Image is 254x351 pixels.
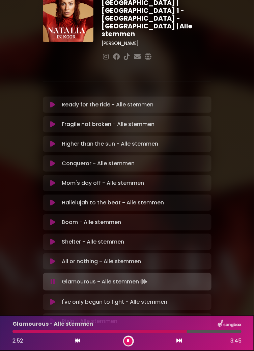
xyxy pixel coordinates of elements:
[62,159,135,168] p: Conqueror - Alle stemmen
[230,337,242,345] span: 3:45
[62,140,158,148] p: Higher than the sun - Alle stemmen
[62,120,154,128] p: Fragile not broken - Alle stemmen
[12,320,93,328] p: Glamourous - Alle stemmen
[102,41,211,46] h3: [PERSON_NAME]
[62,298,167,306] p: I've only begun to fight - Alle stemmen
[62,238,124,246] p: Shelter - Alle stemmen
[62,218,121,226] p: Boom - Alle stemmen
[62,101,153,109] p: Ready for the ride - Alle stemmen
[12,337,23,345] span: 2:52
[218,320,242,329] img: songbox-logo-white.png
[62,277,148,286] p: Glamourous - Alle stemmen
[139,277,148,286] img: waveform4.gif
[62,199,164,207] p: Hallelujah to the beat - Alle stemmen
[62,257,141,266] p: All or nothing - Alle stemmen
[62,179,144,187] p: Mom's day off - Alle stemmen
